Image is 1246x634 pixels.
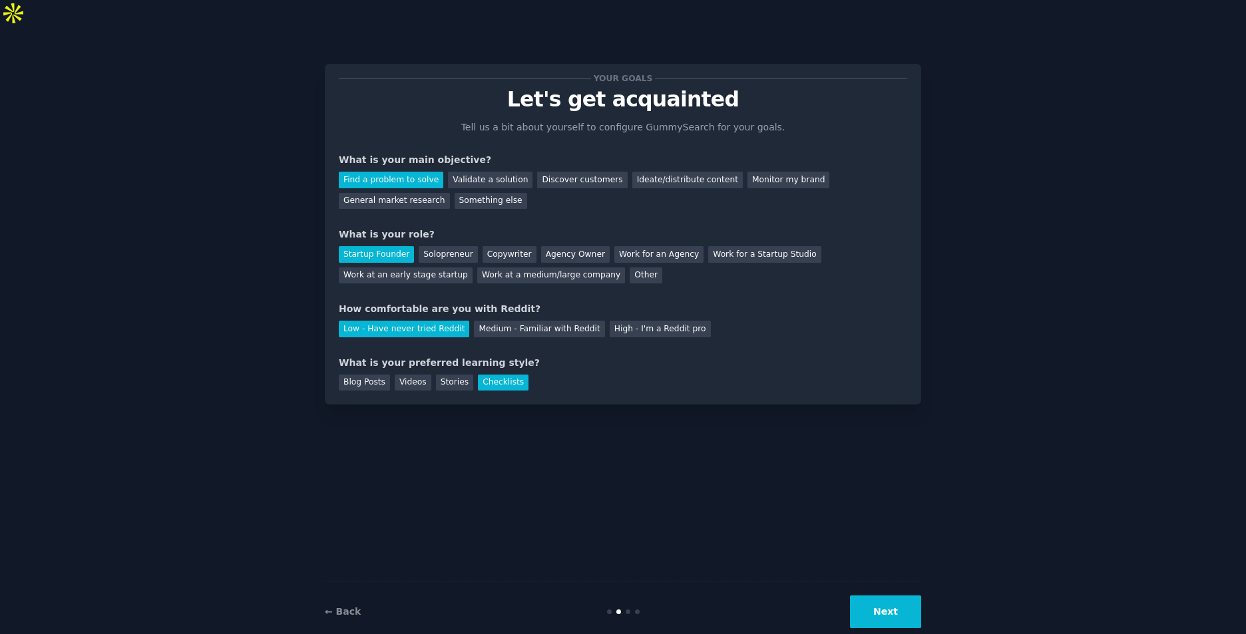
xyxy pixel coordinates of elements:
div: Stories [436,375,473,391]
div: Something else [455,193,527,210]
div: Copywriter [483,246,536,263]
div: What is your main objective? [339,153,907,167]
div: Agency Owner [541,246,610,263]
div: Work for an Agency [614,246,704,263]
div: Work for a Startup Studio [708,246,821,263]
div: Work at an early stage startup [339,267,473,284]
div: Other [630,267,662,284]
div: Medium - Familiar with Reddit [474,321,604,337]
p: Tell us a bit about yourself to configure GummySearch for your goals. [455,120,791,134]
a: ← Back [325,606,361,617]
div: Blog Posts [339,375,390,391]
div: Discover customers [537,172,627,188]
div: Find a problem to solve [339,172,443,188]
div: What is your preferred learning style? [339,356,907,370]
div: High - I'm a Reddit pro [610,321,711,337]
div: Monitor my brand [747,172,829,188]
div: Validate a solution [448,172,532,188]
div: General market research [339,193,450,210]
div: Videos [395,375,431,391]
button: Next [850,595,921,628]
p: Let's get acquainted [339,88,907,111]
div: Ideate/distribute content [632,172,743,188]
div: What is your role? [339,228,907,241]
div: Low - Have never tried Reddit [339,321,469,337]
div: Startup Founder [339,246,414,263]
div: Work at a medium/large company [477,267,625,284]
span: Your goals [591,71,655,85]
div: Solopreneur [419,246,477,263]
div: How comfortable are you with Reddit? [339,302,907,316]
div: Checklists [478,375,528,391]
